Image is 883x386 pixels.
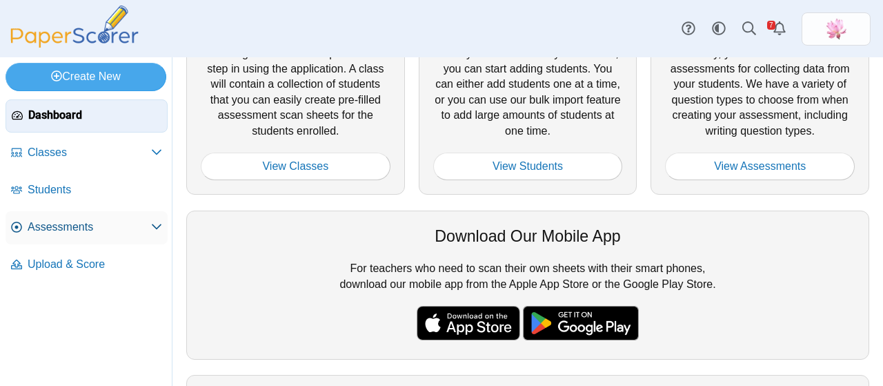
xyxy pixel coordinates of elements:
img: apple-store-badge.svg [417,306,520,340]
div: For teachers who need to scan their own sheets with their smart phones, download our mobile app f... [186,211,869,360]
span: Assessments [28,220,151,235]
a: Classes [6,137,168,170]
a: Upload & Score [6,249,168,282]
img: google-play-badge.png [523,306,639,340]
a: View Assessments [665,153,855,180]
a: PaperScorer [6,38,143,50]
a: Students [6,174,168,207]
a: Create New [6,63,166,90]
img: PaperScorer [6,6,143,48]
a: Assessments [6,211,168,244]
a: View Classes [201,153,390,180]
span: Upload & Score [28,257,162,272]
a: Dashboard [6,99,168,133]
div: Download Our Mobile App [201,225,855,247]
a: ps.MuGhfZT6iQwmPTCC [802,12,871,46]
span: Dashboard [28,108,161,123]
a: View Students [433,153,623,180]
img: ps.MuGhfZT6iQwmPTCC [825,18,847,40]
a: Alerts [764,14,795,44]
span: Classes [28,145,151,160]
span: Students [28,182,162,197]
span: Xinmei Li [825,18,847,40]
